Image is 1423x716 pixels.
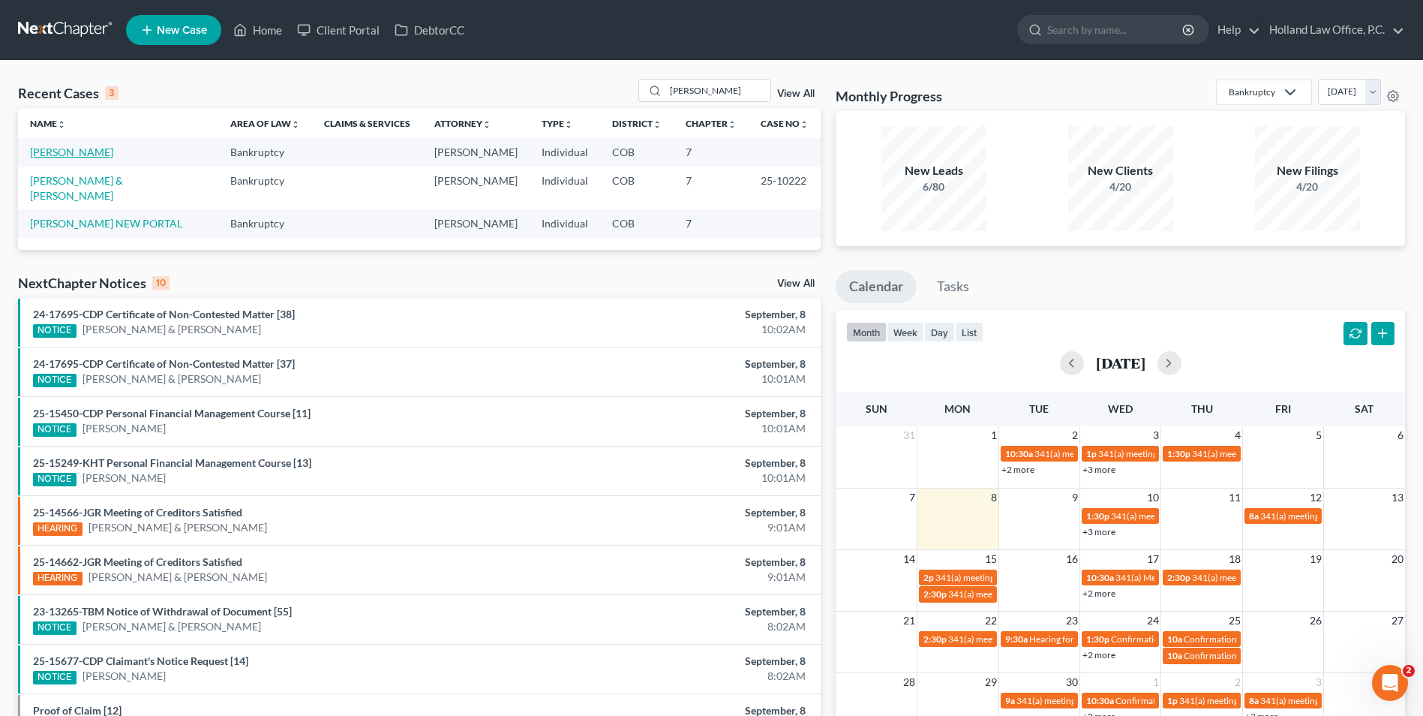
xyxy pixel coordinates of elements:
[230,118,300,129] a: Area of Lawunfold_more
[1167,633,1182,645] span: 10a
[83,669,166,684] a: [PERSON_NAME]
[33,423,77,437] div: NOTICE
[1070,426,1079,444] span: 2
[955,322,983,342] button: list
[89,570,267,585] a: [PERSON_NAME] & [PERSON_NAME]
[1227,612,1242,630] span: 25
[1082,464,1115,475] a: +3 more
[1001,464,1034,475] a: +2 more
[558,520,806,535] div: 9:01AM
[902,612,917,630] span: 21
[558,356,806,372] div: September, 8
[1029,633,1146,645] span: Hearing for [PERSON_NAME]
[728,120,737,129] i: unfold_more
[422,138,530,166] td: [PERSON_NAME]
[558,654,806,669] div: September, 8
[218,167,312,209] td: Bankruptcy
[1086,633,1109,645] span: 1:30p
[612,118,662,129] a: Districtunfold_more
[33,555,242,568] a: 25-14662-JGR Meeting of Creditors Satisfied
[1086,510,1109,522] span: 1:30p
[1096,355,1145,371] h2: [DATE]
[887,322,924,342] button: week
[948,588,1165,600] span: 341(a) meeting for [MEDICAL_DATA][PERSON_NAME]
[218,138,312,166] td: Bankruptcy
[33,456,311,469] a: 25-15249-KHT Personal Financial Management Course [13]
[1227,489,1242,507] span: 11
[558,307,806,322] div: September, 8
[1082,588,1115,599] a: +2 more
[1047,16,1184,44] input: Search by name...
[1227,550,1242,568] span: 18
[1229,86,1275,98] div: Bankruptcy
[30,118,66,129] a: Nameunfold_more
[1249,695,1259,706] span: 8a
[1082,649,1115,660] a: +2 more
[989,426,998,444] span: 1
[152,276,170,290] div: 10
[665,80,770,101] input: Search by name...
[1233,426,1242,444] span: 4
[1068,162,1173,179] div: New Clients
[800,120,809,129] i: unfold_more
[1086,572,1114,583] span: 10:30a
[1016,695,1161,706] span: 341(a) meeting for [PERSON_NAME]
[1005,633,1028,645] span: 9:30a
[18,274,170,292] div: NextChapter Notices
[1262,17,1404,44] a: Holland Law Office, P.C.
[30,146,113,158] a: [PERSON_NAME]
[30,217,182,230] a: [PERSON_NAME] NEW PORTAL
[836,270,917,303] a: Calendar
[33,572,83,585] div: HEARING
[1396,426,1405,444] span: 6
[33,605,292,618] a: 23-13265-TBM Notice of Withdrawal of Document [55]
[290,17,387,44] a: Client Portal
[1314,673,1323,691] span: 3
[777,278,815,289] a: View All
[1005,448,1033,459] span: 10:30a
[1255,179,1360,194] div: 4/20
[105,86,119,100] div: 3
[558,555,806,570] div: September, 8
[1260,510,1405,522] span: 341(a) meeting for [PERSON_NAME]
[1390,612,1405,630] span: 27
[1249,510,1259,522] span: 8a
[558,619,806,634] div: 8:02AM
[1255,162,1360,179] div: New Filings
[902,550,917,568] span: 14
[558,456,806,471] div: September, 8
[33,324,77,338] div: NOTICE
[1082,526,1115,537] a: +3 more
[1192,448,1337,459] span: 341(a) meeting for [PERSON_NAME]
[1314,426,1323,444] span: 5
[989,489,998,507] span: 8
[600,138,674,166] td: COB
[1275,402,1291,415] span: Fri
[564,120,573,129] i: unfold_more
[866,402,887,415] span: Sun
[157,25,207,36] span: New Case
[1403,665,1415,677] span: 2
[1167,448,1190,459] span: 1:30p
[1151,426,1160,444] span: 3
[33,308,295,320] a: 24-17695-CDP Certificate of Non-Contested Matter [38]
[881,179,986,194] div: 6/80
[1070,489,1079,507] span: 9
[908,489,917,507] span: 7
[1145,550,1160,568] span: 17
[1068,179,1173,194] div: 4/20
[1029,402,1049,415] span: Tue
[1034,448,1259,459] span: 341(a) meeting for [PERSON_NAME] & [PERSON_NAME]
[542,118,573,129] a: Typeunfold_more
[218,209,312,237] td: Bankruptcy
[1372,665,1408,701] iframe: Intercom live chat
[83,471,166,486] a: [PERSON_NAME]
[674,167,749,209] td: 7
[558,505,806,520] div: September, 8
[33,621,77,635] div: NOTICE
[1191,402,1213,415] span: Thu
[30,174,123,202] a: [PERSON_NAME] & [PERSON_NAME]
[312,108,422,138] th: Claims & Services
[923,572,934,583] span: 2p
[530,167,600,209] td: Individual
